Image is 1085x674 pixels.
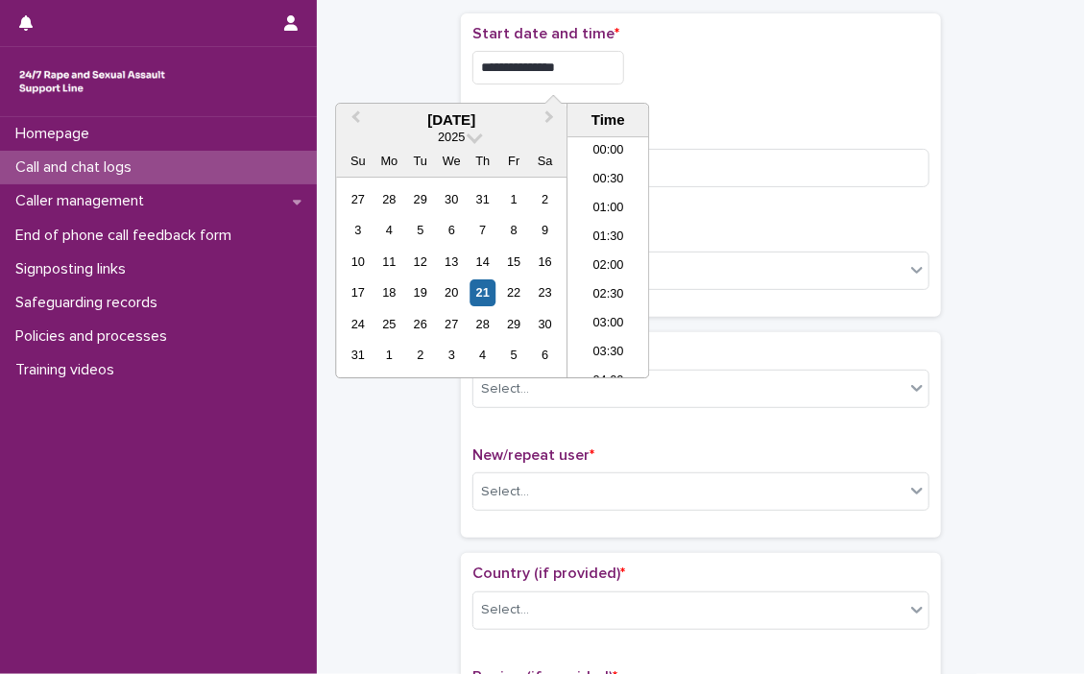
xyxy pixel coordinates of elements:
[407,186,433,212] div: Choose Tuesday, July 29th, 2025
[376,249,402,275] div: Choose Monday, August 11th, 2025
[470,186,495,212] div: Choose Thursday, July 31st, 2025
[439,280,465,306] div: Choose Wednesday, August 20th, 2025
[407,280,433,306] div: Choose Tuesday, August 19th, 2025
[567,339,649,368] li: 03:30
[567,137,649,166] li: 00:00
[472,447,594,463] span: New/repeat user
[470,148,495,174] div: Th
[501,186,527,212] div: Choose Friday, August 1st, 2025
[439,249,465,275] div: Choose Wednesday, August 13th, 2025
[472,26,619,41] span: Start date and time
[481,482,529,502] div: Select...
[567,224,649,253] li: 01:30
[376,280,402,306] div: Choose Monday, August 18th, 2025
[501,280,527,306] div: Choose Friday, August 22nd, 2025
[567,310,649,339] li: 03:00
[567,166,649,195] li: 00:30
[439,218,465,244] div: Choose Wednesday, August 6th, 2025
[501,148,527,174] div: Fr
[532,186,558,212] div: Choose Saturday, August 2nd, 2025
[501,343,527,369] div: Choose Friday, September 5th, 2025
[345,343,371,369] div: Choose Sunday, August 31st, 2025
[345,311,371,337] div: Choose Sunday, August 24th, 2025
[407,343,433,369] div: Choose Tuesday, September 2nd, 2025
[8,125,105,143] p: Homepage
[481,379,529,399] div: Select...
[376,186,402,212] div: Choose Monday, July 28th, 2025
[532,148,558,174] div: Sa
[572,111,643,129] div: Time
[376,343,402,369] div: Choose Monday, September 1st, 2025
[345,249,371,275] div: Choose Sunday, August 10th, 2025
[376,218,402,244] div: Choose Monday, August 4th, 2025
[336,111,567,129] div: [DATE]
[439,186,465,212] div: Choose Wednesday, July 30th, 2025
[407,311,433,337] div: Choose Tuesday, August 26th, 2025
[470,249,495,275] div: Choose Thursday, August 14th, 2025
[345,148,371,174] div: Su
[407,148,433,174] div: Tu
[8,192,159,210] p: Caller management
[470,218,495,244] div: Choose Thursday, August 7th, 2025
[532,311,558,337] div: Choose Saturday, August 30th, 2025
[8,260,141,278] p: Signposting links
[345,218,371,244] div: Choose Sunday, August 3rd, 2025
[439,148,465,174] div: We
[567,253,649,281] li: 02:00
[439,343,465,369] div: Choose Wednesday, September 3rd, 2025
[501,249,527,275] div: Choose Friday, August 15th, 2025
[15,62,169,101] img: rhQMoQhaT3yELyF149Cw
[470,343,495,369] div: Choose Thursday, September 4th, 2025
[481,600,529,620] div: Select...
[343,184,561,372] div: month 2025-08
[338,106,369,136] button: Previous Month
[376,311,402,337] div: Choose Monday, August 25th, 2025
[501,311,527,337] div: Choose Friday, August 29th, 2025
[532,343,558,369] div: Choose Saturday, September 6th, 2025
[8,158,147,177] p: Call and chat logs
[439,311,465,337] div: Choose Wednesday, August 27th, 2025
[536,106,567,136] button: Next Month
[567,368,649,397] li: 04:00
[532,249,558,275] div: Choose Saturday, August 16th, 2025
[345,186,371,212] div: Choose Sunday, July 27th, 2025
[470,280,495,306] div: Choose Thursday, August 21st, 2025
[8,361,130,379] p: Training videos
[345,280,371,306] div: Choose Sunday, August 17th, 2025
[376,148,402,174] div: Mo
[8,227,247,245] p: End of phone call feedback form
[407,249,433,275] div: Choose Tuesday, August 12th, 2025
[501,218,527,244] div: Choose Friday, August 8th, 2025
[470,311,495,337] div: Choose Thursday, August 28th, 2025
[407,218,433,244] div: Choose Tuesday, August 5th, 2025
[532,280,558,306] div: Choose Saturday, August 23rd, 2025
[8,327,182,346] p: Policies and processes
[567,195,649,224] li: 01:00
[472,566,625,581] span: Country (if provided)
[567,281,649,310] li: 02:30
[8,294,173,312] p: Safeguarding records
[438,130,465,144] span: 2025
[532,218,558,244] div: Choose Saturday, August 9th, 2025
